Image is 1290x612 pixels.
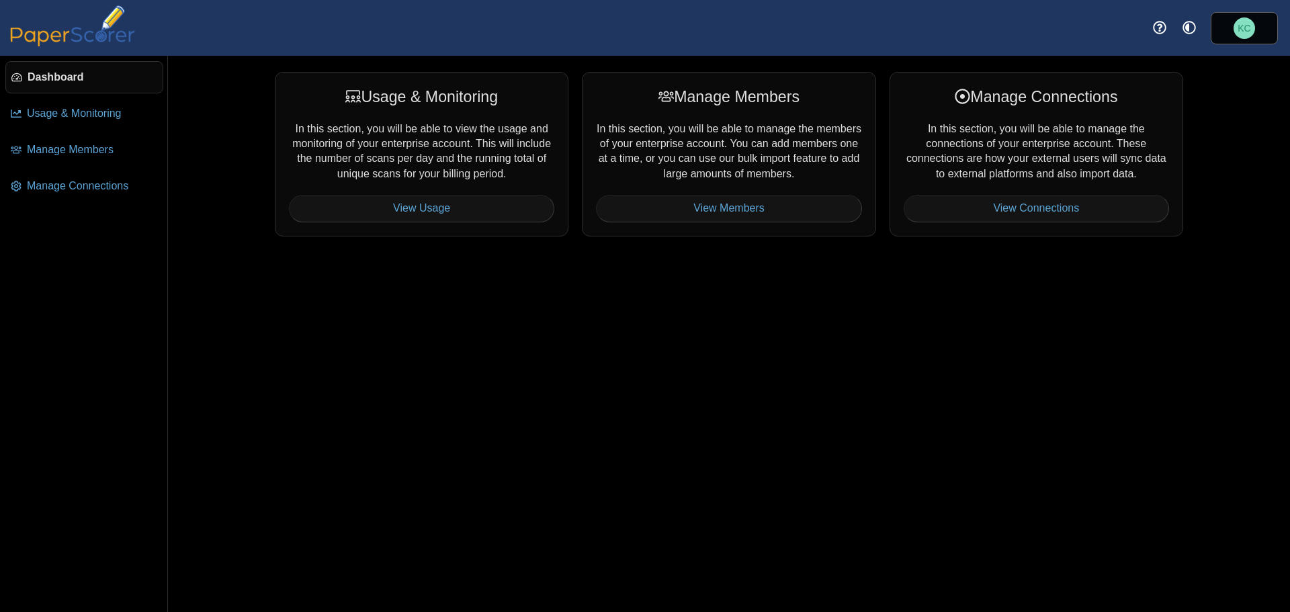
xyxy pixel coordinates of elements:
a: View Usage [289,195,554,222]
img: PaperScorer [5,5,140,46]
div: In this section, you will be able to manage the members of your enterprise account. You can add m... [582,72,875,236]
a: Usage & Monitoring [5,97,163,130]
a: View Members [596,195,861,222]
a: Dashboard [5,61,163,93]
div: Manage Connections [904,86,1169,107]
a: Kevin Clough [1211,12,1278,44]
a: Manage Members [5,134,163,166]
a: PaperScorer [5,37,140,48]
div: Usage & Monitoring [289,86,554,107]
div: In this section, you will be able to view the usage and monitoring of your enterprise account. Th... [275,72,568,236]
span: Manage Members [27,142,158,157]
span: Manage Connections [27,179,158,193]
span: Dashboard [28,70,157,85]
span: Usage & Monitoring [27,106,158,121]
div: In this section, you will be able to manage the connections of your enterprise account. These con... [890,72,1183,236]
a: View Connections [904,195,1169,222]
div: Manage Members [596,86,861,107]
span: Kevin Clough [1238,24,1250,33]
span: Kevin Clough [1234,17,1255,39]
a: Manage Connections [5,170,163,202]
